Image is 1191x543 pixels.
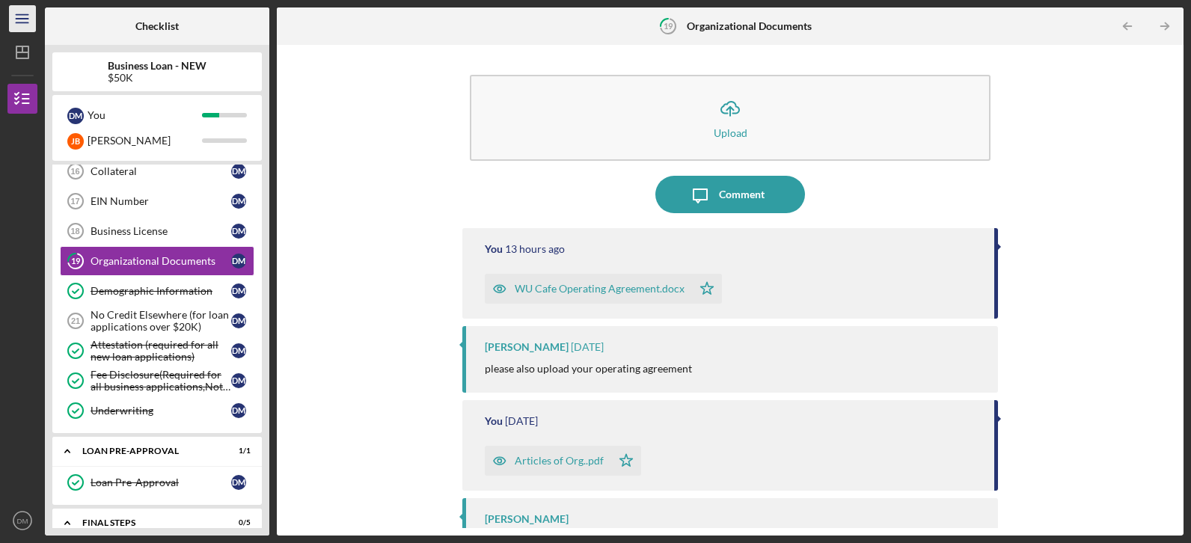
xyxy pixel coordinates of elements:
a: Attestation (required for all new loan applications)DM [60,336,254,366]
b: Checklist [135,20,179,32]
div: Loan Pre-Approval [91,476,231,488]
div: D M [231,313,246,328]
button: Articles of Org..pdf [485,446,641,476]
div: FINAL STEPS [82,518,213,527]
div: J B [67,133,84,150]
tspan: 17 [70,197,79,206]
tspan: 16 [70,167,79,176]
div: D M [231,194,246,209]
a: UnderwritingDM [60,396,254,426]
div: D M [67,108,84,124]
div: D M [231,283,246,298]
div: Underwriting [91,405,231,417]
div: D M [231,475,246,490]
div: Fee Disclosure(Required for all business applications,Not needed for Contractor loans) [91,369,231,393]
div: You [88,102,202,128]
div: Attestation (required for all new loan applications) [91,339,231,363]
time: 2025-08-25 13:45 [571,341,604,353]
div: [PERSON_NAME] [485,513,569,525]
div: EIN Number [91,195,231,207]
text: DM [17,517,28,525]
a: Loan Pre-ApprovalDM [60,467,254,497]
a: Fee Disclosure(Required for all business applications,Not needed for Contractor loans)DM [60,366,254,396]
div: D M [231,403,246,418]
div: Upload [714,127,747,138]
time: 2025-08-26 01:37 [505,243,565,255]
b: Business Loan - NEW [108,60,206,72]
button: DM [7,506,37,536]
button: Comment [655,176,805,213]
a: 21No Credit Elsewhere (for loan applications over $20K)DM [60,306,254,336]
a: 18Business LicenseDM [60,216,254,246]
div: Demographic Information [91,285,231,297]
div: [PERSON_NAME] [88,128,202,153]
div: Comment [719,176,765,213]
div: [PERSON_NAME] [485,341,569,353]
div: 0 / 5 [224,518,251,527]
div: D M [231,164,246,179]
div: D M [231,254,246,269]
button: WU Cafe Operating Agreement.docx [485,274,722,304]
div: Articles of Org..pdf [515,455,604,467]
button: Upload [470,75,990,161]
tspan: 19 [71,257,81,266]
tspan: 21 [71,316,80,325]
div: D M [231,373,246,388]
div: $50K [108,72,206,84]
div: D M [231,224,246,239]
div: 1 / 1 [224,447,251,455]
div: You [485,243,503,255]
a: 17EIN NumberDM [60,186,254,216]
time: 2025-08-25 00:21 [505,415,538,427]
div: You [485,415,503,427]
tspan: 18 [70,227,79,236]
tspan: 19 [663,21,673,31]
b: Organizational Documents [687,20,812,32]
div: LOAN PRE-APPROVAL [82,447,213,455]
div: Business License [91,225,231,237]
div: D M [231,343,246,358]
a: 16CollateralDM [60,156,254,186]
div: No Credit Elsewhere (for loan applications over $20K) [91,309,231,333]
a: Demographic InformationDM [60,276,254,306]
div: WU Cafe Operating Agreement.docx [515,283,685,295]
a: 19Organizational DocumentsDM [60,246,254,276]
p: please also upload your operating agreement [485,361,692,377]
div: Organizational Documents [91,255,231,267]
div: Collateral [91,165,231,177]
